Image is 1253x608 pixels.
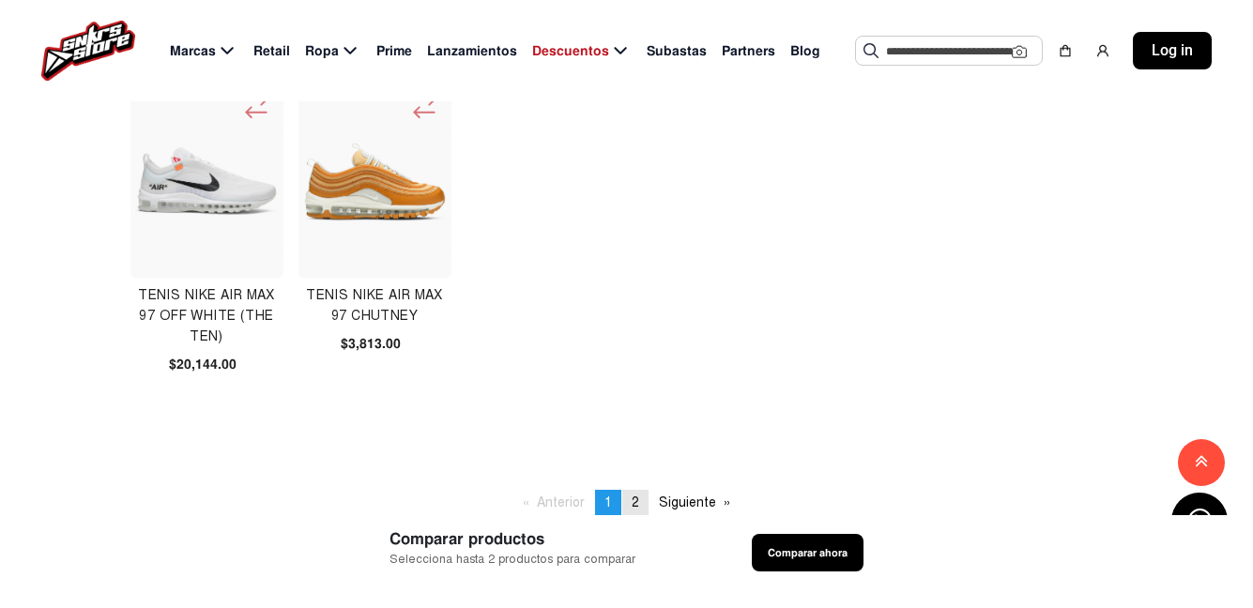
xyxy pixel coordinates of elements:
[376,41,412,61] span: Prime
[537,494,585,510] span: Anterior
[390,527,635,551] span: Comparar productos
[303,110,448,254] img: Tenis Nike Air Max 97 Chutney
[1012,44,1027,59] img: Cámara
[863,43,879,58] img: Buscar
[1058,43,1073,58] img: shopping
[170,41,216,61] span: Marcas
[341,334,401,354] span: $3,813.00
[752,534,863,571] button: Comparar ahora
[135,110,280,254] img: Tenis Nike Air Max 97 Off White (the Ten)
[647,41,707,61] span: Subastas
[41,21,135,81] img: logo
[1152,39,1193,62] span: Log in
[390,551,635,569] span: Selecciona hasta 2 productos para comparar
[649,490,740,515] a: Siguiente page
[169,355,237,374] span: $20,144.00
[427,41,517,61] span: Lanzamientos
[1095,43,1110,58] img: user
[253,41,290,61] span: Retail
[305,41,339,61] span: Ropa
[632,494,639,510] span: 2
[532,41,609,61] span: Descuentos
[604,494,612,510] span: 1
[790,41,820,61] span: Blog
[130,285,283,347] h4: Tenis Nike Air Max 97 Off White (the Ten)
[722,41,775,61] span: Partners
[298,285,451,327] h4: Tenis Nike Air Max 97 Chutney
[513,490,741,515] ul: Pagination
